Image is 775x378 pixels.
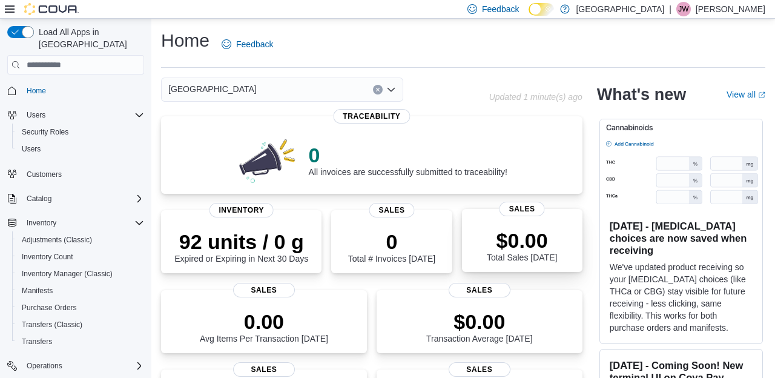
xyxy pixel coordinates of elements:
span: Adjustments (Classic) [22,235,92,245]
p: [GEOGRAPHIC_DATA] [576,2,664,16]
span: Catalog [22,191,144,206]
span: Catalog [27,194,51,204]
span: Transfers (Classic) [22,320,82,330]
p: [PERSON_NAME] [696,2,765,16]
span: Sales [500,202,545,216]
button: Inventory Manager (Classic) [12,265,149,282]
a: Security Roles [17,125,73,139]
a: Inventory Count [17,250,78,264]
div: Total # Invoices [DATE] [348,230,435,264]
span: Users [22,108,144,122]
div: All invoices are successfully submitted to traceability! [309,143,507,177]
button: Transfers (Classic) [12,316,149,333]
span: Purchase Orders [17,300,144,315]
span: Sales [369,203,415,217]
div: Expired or Expiring in Next 30 Days [174,230,308,264]
p: 0 [309,143,507,167]
span: Inventory Count [22,252,73,262]
span: Manifests [22,286,53,296]
span: Sales [449,283,510,297]
button: Adjustments (Classic) [12,231,149,248]
input: Dark Mode [529,3,554,16]
span: Home [22,83,144,98]
span: Purchase Orders [22,303,77,313]
span: Inventory Manager (Classic) [22,269,113,279]
span: Inventory [22,216,144,230]
button: Users [12,141,149,157]
p: 0 [348,230,435,254]
h3: [DATE] - [MEDICAL_DATA] choices are now saved when receiving [610,220,753,256]
button: Transfers [12,333,149,350]
a: Adjustments (Classic) [17,233,97,247]
p: $0.00 [426,310,533,334]
div: Jeanette Wolfe [676,2,691,16]
button: Catalog [2,190,149,207]
img: Cova [24,3,79,15]
img: 0 [236,136,299,184]
p: We've updated product receiving so your [MEDICAL_DATA] choices (like THCa or CBG) stay visible fo... [610,261,753,334]
p: Updated 1 minute(s) ago [489,92,582,102]
span: Manifests [17,283,144,298]
button: Manifests [12,282,149,299]
span: Users [17,142,144,156]
button: Inventory [22,216,61,230]
span: Feedback [482,3,519,15]
div: Transaction Average [DATE] [426,310,533,343]
span: [GEOGRAPHIC_DATA] [168,82,257,96]
h2: What's new [597,85,686,104]
p: 0.00 [200,310,328,334]
button: Home [2,82,149,99]
span: Adjustments (Classic) [17,233,144,247]
a: Customers [22,167,67,182]
a: Home [22,84,51,98]
span: Inventory [27,218,56,228]
p: $0.00 [487,228,557,253]
span: Operations [22,359,144,373]
a: Purchase Orders [17,300,82,315]
a: Feedback [217,32,278,56]
button: Purchase Orders [12,299,149,316]
span: Feedback [236,38,273,50]
span: Inventory Count [17,250,144,264]
span: Security Roles [17,125,144,139]
a: Transfers (Classic) [17,317,87,332]
button: Catalog [22,191,56,206]
button: Open list of options [386,85,396,94]
button: Inventory [2,214,149,231]
span: Customers [22,166,144,181]
span: Traceability [333,109,410,124]
a: Inventory Manager (Classic) [17,267,117,281]
span: JW [678,2,688,16]
button: Operations [22,359,67,373]
span: Security Roles [22,127,68,137]
span: Sales [233,362,295,377]
span: Users [27,110,45,120]
a: Manifests [17,283,58,298]
h1: Home [161,28,209,53]
span: Operations [27,361,62,371]
p: 92 units / 0 g [174,230,308,254]
span: Home [27,86,46,96]
button: Customers [2,165,149,182]
button: Clear input [373,85,383,94]
span: Sales [449,362,510,377]
button: Users [22,108,50,122]
button: Inventory Count [12,248,149,265]
a: View allExternal link [727,90,765,99]
span: Transfers (Classic) [17,317,144,332]
span: Inventory [209,203,274,217]
span: Load All Apps in [GEOGRAPHIC_DATA] [34,26,144,50]
a: Users [17,142,45,156]
button: Operations [2,357,149,374]
span: Inventory Manager (Classic) [17,267,144,281]
div: Avg Items Per Transaction [DATE] [200,310,328,343]
svg: External link [758,91,765,99]
button: Users [2,107,149,124]
span: Transfers [17,334,144,349]
span: Sales [233,283,295,297]
a: Transfers [17,334,57,349]
span: Users [22,144,41,154]
span: Customers [27,170,62,179]
button: Security Roles [12,124,149,141]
